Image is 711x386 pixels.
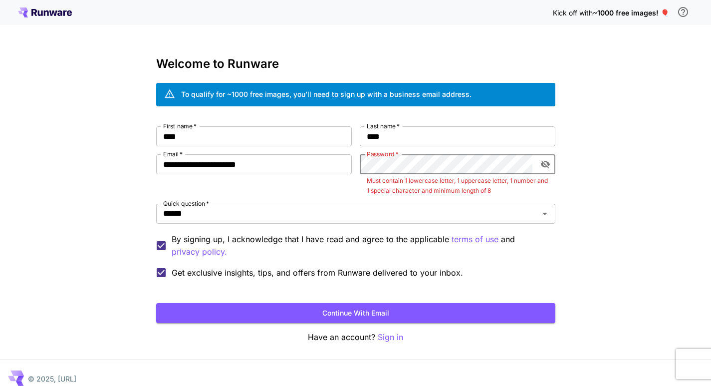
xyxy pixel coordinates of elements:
p: terms of use [452,233,498,246]
button: In order to qualify for free credit, you need to sign up with a business email address and click ... [673,2,693,22]
button: By signing up, I acknowledge that I have read and agree to the applicable and privacy policy. [452,233,498,246]
span: Get exclusive insights, tips, and offers from Runware delivered to your inbox. [172,267,463,279]
p: By signing up, I acknowledge that I have read and agree to the applicable and [172,233,547,258]
label: Quick question [163,199,209,208]
p: Must contain 1 lowercase letter, 1 uppercase letter, 1 number and 1 special character and minimum... [367,176,548,196]
button: Open [538,207,552,221]
button: By signing up, I acknowledge that I have read and agree to the applicable terms of use and [172,246,227,258]
button: Continue with email [156,303,555,324]
h3: Welcome to Runware [156,57,555,71]
button: toggle password visibility [536,155,554,173]
div: To qualify for ~1000 free images, you’ll need to sign up with a business email address. [181,89,472,99]
label: Last name [367,122,400,130]
p: Have an account? [156,331,555,344]
span: ~1000 free images! 🎈 [593,8,669,17]
label: First name [163,122,197,130]
p: privacy policy. [172,246,227,258]
p: © 2025, [URL] [28,374,76,384]
button: Sign in [378,331,403,344]
span: Kick off with [553,8,593,17]
label: Email [163,150,183,158]
label: Password [367,150,399,158]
